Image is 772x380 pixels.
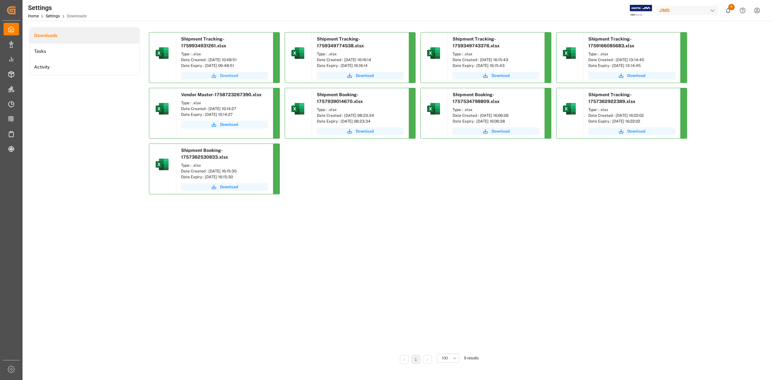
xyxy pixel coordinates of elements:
[453,113,539,118] div: Date Created : [DATE] 16:06:38
[453,118,539,124] div: Date Expiry : [DATE] 16:06:38
[30,28,139,43] a: Downloads
[181,106,268,112] div: Date Created : [DATE] 10:14:27
[181,63,268,69] div: Date Expiry : [DATE] 09:48:51
[588,36,634,48] span: Shipment Tracking-1759166085683.xlsx
[181,57,268,63] div: Date Created : [DATE] 10:48:51
[492,73,510,79] span: Download
[317,63,404,69] div: Date Expiry : [DATE] 16:16:14
[657,4,721,16] button: JIMS
[588,127,675,135] button: Download
[181,92,262,97] span: Vendor Master-1758723267390.xlsx
[728,4,735,10] span: 9
[588,107,675,113] div: Type : .xlsx
[30,43,139,59] a: Tasks
[317,92,363,104] span: Shipment Booking-1757939014670.xlsx
[220,184,238,190] span: Download
[181,168,268,174] div: Date Created : [DATE] 16:15:30
[154,157,170,172] img: microsoft-excel-2019--v1.png
[356,73,374,79] span: Download
[317,113,404,118] div: Date Created : [DATE] 08:23:34
[588,118,675,124] div: Date Expiry : [DATE] 16:22:02
[588,63,675,69] div: Date Expiry : [DATE] 13:14:45
[588,51,675,57] div: Type : .xlsx
[28,14,39,18] a: Home
[317,51,404,57] div: Type : .xlsx
[562,45,577,61] img: microsoft-excel-2019--v1.png
[181,162,268,168] div: Type : .xlsx
[588,72,675,79] button: Download
[453,127,539,135] button: Download
[317,118,404,124] div: Date Expiry : [DATE] 08:23:34
[588,113,675,118] div: Date Created : [DATE] 16:22:02
[220,73,238,79] span: Download
[154,45,170,61] img: microsoft-excel-2019--v1.png
[317,57,404,63] div: Date Created : [DATE] 16:16:14
[426,45,441,61] img: microsoft-excel-2019--v1.png
[317,36,364,48] span: Shipment Tracking-1759349774538.xlsx
[317,72,404,79] button: Download
[453,36,500,48] span: Shipment Tracking-1759349743376.xlsx
[181,174,268,180] div: Date Expiry : [DATE] 16:15:30
[492,128,510,134] span: Download
[442,355,448,361] span: 100
[630,5,652,16] img: Exertis%20JAM%20-%20Email%20Logo.jpg_1722504956.jpg
[181,51,268,57] div: Type : .xlsx
[588,92,635,104] span: Shipment Tracking-1757362922389.xlsx
[453,63,539,69] div: Date Expiry : [DATE] 16:15:43
[415,357,417,362] a: 1
[453,72,539,79] button: Download
[426,101,441,116] img: microsoft-excel-2019--v1.png
[453,51,539,57] div: Type : .xlsx
[356,128,374,134] span: Download
[453,57,539,63] div: Date Created : [DATE] 16:15:43
[437,354,459,363] button: open menu
[181,148,228,160] span: Shipment Booking-1757362530833.xlsx
[453,92,500,104] span: Shipment Booking-1757534798809.xlsx
[30,59,139,75] a: Activity
[181,112,268,117] div: Date Expiry : [DATE] 10:14:27
[290,101,306,116] img: microsoft-excel-2019--v1.png
[453,107,539,113] div: Type : .xlsx
[181,121,268,128] button: Download
[181,72,268,79] button: Download
[290,45,306,61] img: microsoft-excel-2019--v1.png
[181,36,226,48] span: Shipment Tracking-1759934931261.xlsx
[400,355,409,364] li: Previous Page
[154,101,170,116] img: microsoft-excel-2019--v1.png
[657,6,718,15] div: JIMS
[721,3,735,18] button: show 9 new notifications
[627,73,645,79] span: Download
[220,122,238,127] span: Download
[735,3,750,18] button: Help Center
[588,57,675,63] div: Date Created : [DATE] 13:14:45
[627,128,645,134] span: Download
[423,355,432,364] li: Next Page
[562,101,577,116] img: microsoft-excel-2019--v1.png
[464,356,479,360] span: 9 results
[181,183,268,191] button: Download
[181,100,268,106] div: Type : .xlsx
[317,127,404,135] button: Download
[28,3,87,13] div: Settings
[46,14,60,18] a: Settings
[411,355,420,364] li: 1
[317,107,404,113] div: Type : .xlsx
